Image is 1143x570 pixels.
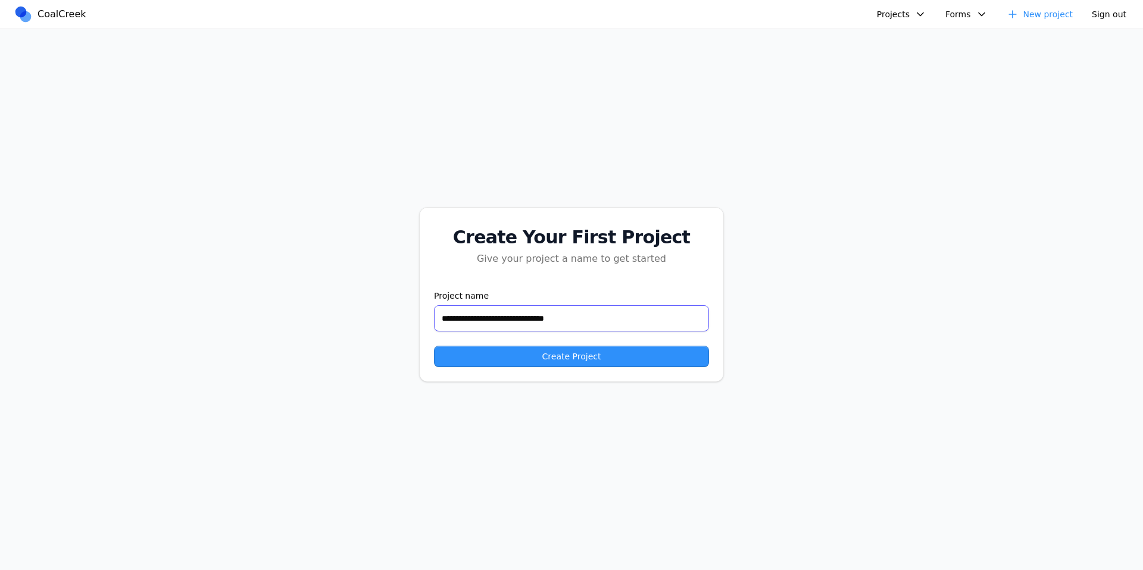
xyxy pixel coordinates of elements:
button: Create Project [434,346,709,367]
button: Sign out [1085,5,1133,23]
label: Project name [434,290,709,302]
div: Create Your First Project [434,227,709,248]
a: New project [1000,5,1080,23]
div: Give your project a name to get started [434,252,709,266]
span: CoalCreek [38,7,86,21]
a: CoalCreek [14,5,91,23]
button: Projects [870,5,933,23]
button: Forms [938,5,995,23]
